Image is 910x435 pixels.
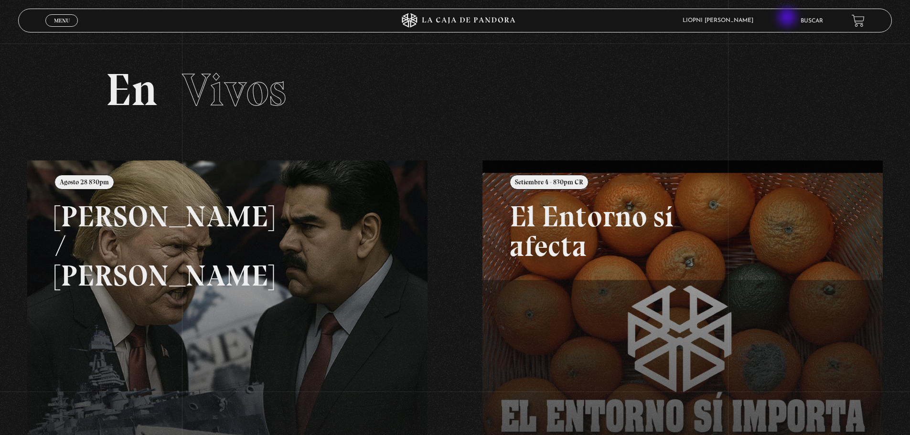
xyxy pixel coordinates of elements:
span: LIOPNI [PERSON_NAME] [678,18,763,23]
h2: En [106,67,804,113]
span: Cerrar [51,26,73,32]
span: Menu [54,18,70,23]
span: Vivos [182,63,286,117]
a: View your shopping cart [852,14,865,27]
a: Buscar [801,18,823,24]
